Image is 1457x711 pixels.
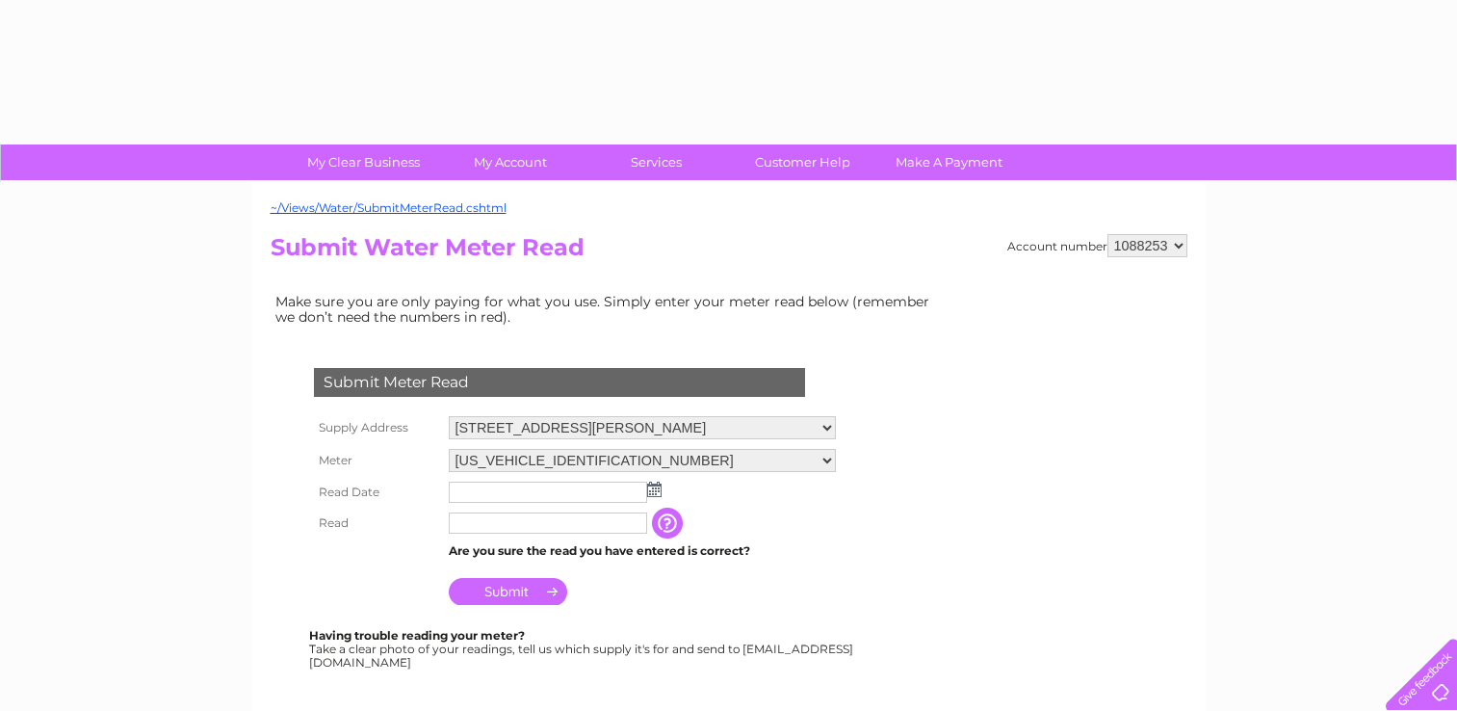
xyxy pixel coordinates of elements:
[309,477,444,508] th: Read Date
[314,368,805,397] div: Submit Meter Read
[309,628,525,643] b: Having trouble reading your meter?
[652,508,687,539] input: Information
[309,508,444,539] th: Read
[647,482,662,497] img: ...
[309,411,444,444] th: Supply Address
[284,145,443,180] a: My Clear Business
[271,234,1187,271] h2: Submit Water Meter Read
[271,289,945,329] td: Make sure you are only paying for what you use. Simply enter your meter read below (remember we d...
[870,145,1028,180] a: Make A Payment
[444,539,841,564] td: Are you sure the read you have entered is correct?
[577,145,736,180] a: Services
[1007,234,1187,257] div: Account number
[449,578,567,605] input: Submit
[430,145,589,180] a: My Account
[723,145,882,180] a: Customer Help
[309,629,856,669] div: Take a clear photo of your readings, tell us which supply it's for and send to [EMAIL_ADDRESS][DO...
[309,444,444,477] th: Meter
[271,200,507,215] a: ~/Views/Water/SubmitMeterRead.cshtml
